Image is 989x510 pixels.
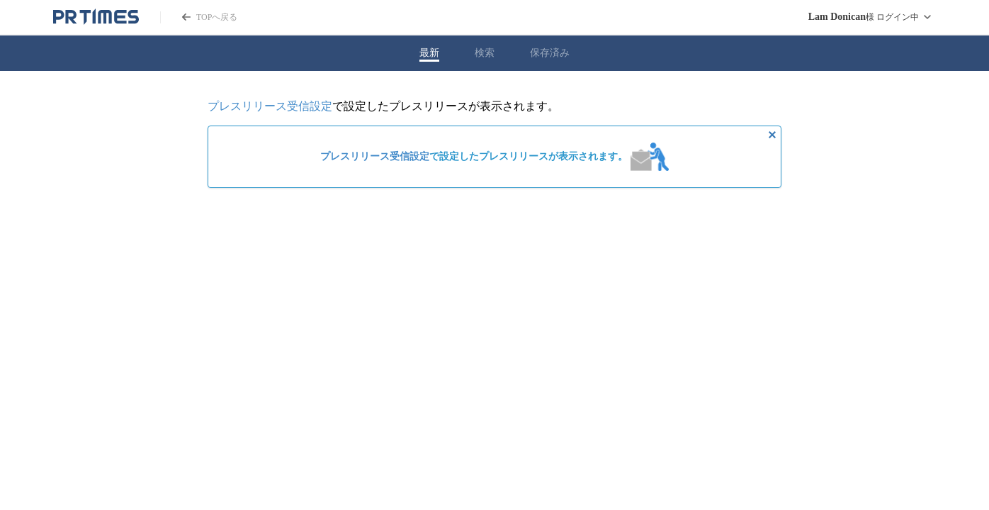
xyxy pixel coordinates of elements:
a: PR TIMESのトップページはこちら [53,9,139,26]
span: Lam Donican [808,11,866,23]
button: 非表示にする [764,126,781,143]
button: 最新 [419,47,439,60]
a: PR TIMESのトップページはこちら [160,11,237,23]
button: 検索 [475,47,494,60]
span: で設定したプレスリリースが表示されます。 [320,150,628,163]
button: 保存済み [530,47,570,60]
a: プレスリリース受信設定 [208,100,332,112]
p: で設定したプレスリリースが表示されます。 [208,99,781,114]
a: プレスリリース受信設定 [320,151,429,162]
